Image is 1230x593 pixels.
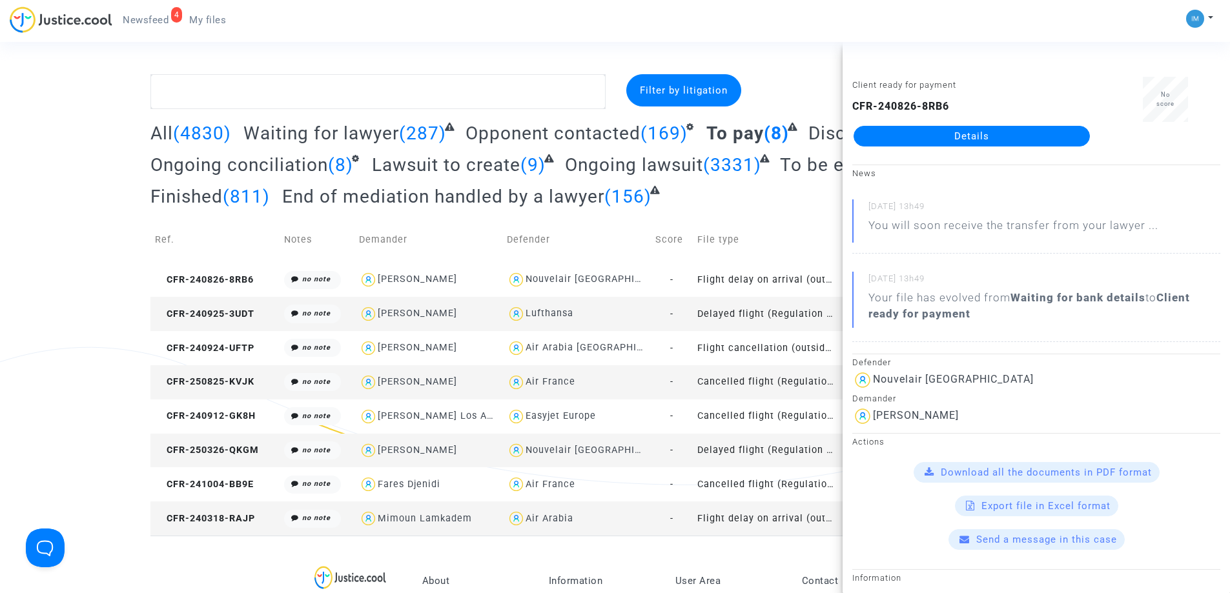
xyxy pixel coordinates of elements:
[675,575,783,587] p: User Area
[466,123,641,144] span: Opponent contacted
[852,394,896,403] small: Demander
[150,154,328,176] span: Ongoing conciliation
[693,467,841,501] td: Cancelled flight (Regulation EC 261/2004)
[112,10,179,30] a: 4Newsfeed
[189,14,226,26] span: My files
[526,342,676,353] div: Air Arabia [GEOGRAPHIC_DATA]
[549,575,656,587] p: Information
[852,370,873,390] img: icon-user.svg
[399,123,446,144] span: (287)
[1156,91,1174,107] span: No score
[378,342,457,353] div: [PERSON_NAME]
[26,528,65,567] iframe: Help Scout Beacon - Open
[378,410,601,421] div: [PERSON_NAME] Los Angeles [PERSON_NAME]
[693,217,841,263] td: File type
[670,445,673,456] span: -
[282,186,604,207] span: End of mediation handled by a lawyer
[981,500,1111,512] span: Export file in Excel format
[155,479,254,490] span: CFR-241004-BB9E
[693,331,841,365] td: Flight cancellation (outside of EU - Montreal Convention)
[171,7,183,23] div: 4
[179,10,236,30] a: My files
[764,123,789,144] span: (8)
[155,308,254,319] span: CFR-240925-3UDT
[359,475,378,494] img: icon-user.svg
[223,186,270,207] span: (811)
[507,509,526,528] img: icon-user.svg
[372,154,520,176] span: Lawsuit to create
[507,475,526,494] img: icon-user.svg
[155,445,259,456] span: CFR-250326-QKGM
[526,513,573,524] div: Air Arabia
[1010,291,1145,304] b: Waiting for bank details
[359,509,378,528] img: icon-user.svg
[670,376,673,387] span: -
[422,575,529,587] p: About
[302,446,331,454] i: no note
[507,373,526,392] img: icon-user.svg
[302,275,331,283] i: no note
[780,154,912,176] span: To be executed
[302,377,331,386] i: no note
[526,308,573,319] div: Lufthansa
[150,217,280,263] td: Ref.
[693,434,841,468] td: Delayed flight (Regulation EC 261/2004)
[841,217,917,263] td: Phase
[976,534,1117,545] span: Send a message in this case
[873,409,959,421] div: [PERSON_NAME]
[302,514,331,522] i: no note
[10,6,112,33] img: jc-logo.svg
[354,217,502,263] td: Demander
[852,573,901,583] small: Information
[150,186,223,207] span: Finished
[155,274,254,285] span: CFR-240826-8RB6
[604,186,651,207] span: (156)
[693,501,841,536] td: Flight delay on arrival (outside of EU - Montreal Convention)
[520,154,546,176] span: (9)
[155,376,254,387] span: CFR-250825-KVJK
[150,123,173,144] span: All
[280,217,354,263] td: Notes
[359,373,378,392] img: icon-user.svg
[852,357,891,367] small: Defender
[378,445,457,456] div: [PERSON_NAME]
[670,479,673,490] span: -
[502,217,650,263] td: Defender
[526,445,674,456] div: Nouvelair [GEOGRAPHIC_DATA]
[359,441,378,460] img: icon-user.svg
[693,263,841,297] td: Flight delay on arrival (outside of EU - Montreal Convention)
[873,373,1034,385] div: Nouvelair [GEOGRAPHIC_DATA]
[378,479,440,490] div: Fares Djenidi
[852,100,949,112] b: CFR-240826-8RB6
[526,410,596,421] div: Easyjet Europe
[703,154,761,176] span: (3331)
[640,85,728,96] span: Filter by litigation
[359,339,378,357] img: icon-user.svg
[565,154,703,176] span: Ongoing lawsuit
[526,376,575,387] div: Air France
[173,123,231,144] span: (4830)
[852,80,956,90] small: Client ready for payment
[378,376,457,387] div: [PERSON_NAME]
[868,201,1220,217] small: [DATE] 13h49
[526,479,575,490] div: Air France
[852,406,873,427] img: icon-user.svg
[155,513,255,524] span: CFR-240318-RAJP
[155,343,254,354] span: CFR-240924-UFTP
[507,407,526,426] img: icon-user.svg
[1186,10,1204,28] img: a105443982b9e25553e3eed4c9f672e7
[670,274,673,285] span: -
[507,305,526,323] img: icon-user.svg
[328,154,353,176] span: (8)
[378,274,457,285] div: [PERSON_NAME]
[302,479,331,488] i: no note
[243,123,399,144] span: Waiting for lawyer
[941,467,1152,478] span: Download all the documents in PDF format
[868,217,1158,240] p: You will soon receive the transfer from your lawyer ...
[706,123,764,144] span: To pay
[670,343,673,354] span: -
[641,123,688,144] span: (169)
[359,305,378,323] img: icon-user.svg
[378,513,472,524] div: Mimoun Lamkadem
[693,365,841,399] td: Cancelled flight (Regulation EC 261/2004)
